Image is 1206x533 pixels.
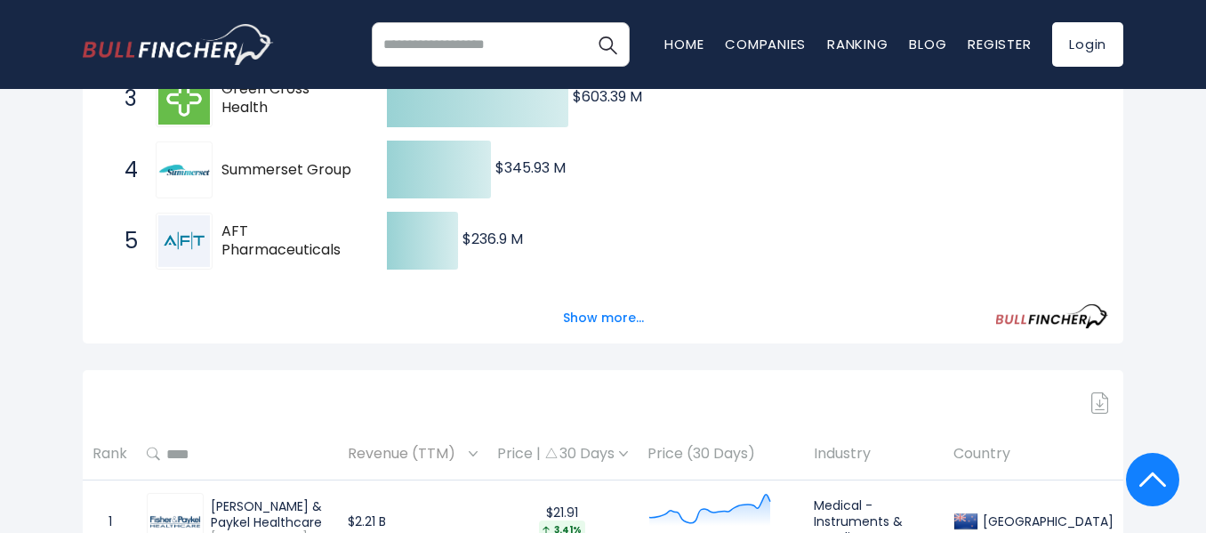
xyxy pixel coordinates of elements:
button: Search [585,22,630,67]
span: 4 [116,155,133,185]
th: Rank [83,428,137,481]
img: bullfincher logo [83,24,274,65]
div: [PERSON_NAME] & Paykel Healthcare [211,498,328,530]
a: Companies [725,35,806,53]
th: Industry [804,428,944,481]
text: $603.39 M [573,86,642,107]
a: Home [664,35,703,53]
img: Green Cross Health [158,73,210,125]
img: AFT Pharmaceuticals [158,215,210,267]
div: Price | 30 Days [497,445,628,464]
img: Summerset Group [158,165,210,175]
div: [GEOGRAPHIC_DATA] [978,513,1114,529]
text: $236.9 M [462,229,523,249]
span: 3 [116,84,133,114]
span: 5 [116,226,133,256]
a: Ranking [827,35,888,53]
th: Price (30 Days) [638,428,804,481]
span: Summerset Group [221,161,356,180]
span: Green Cross Health [221,80,356,117]
span: Revenue (TTM) [348,440,464,468]
text: $345.93 M [495,157,566,178]
span: AFT Pharmaceuticals [221,222,356,260]
img: FPH.NZ.png [149,515,201,529]
a: Register [968,35,1031,53]
a: Go to homepage [83,24,274,65]
a: Blog [909,35,946,53]
button: Show more... [552,303,655,333]
a: Login [1052,22,1123,67]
